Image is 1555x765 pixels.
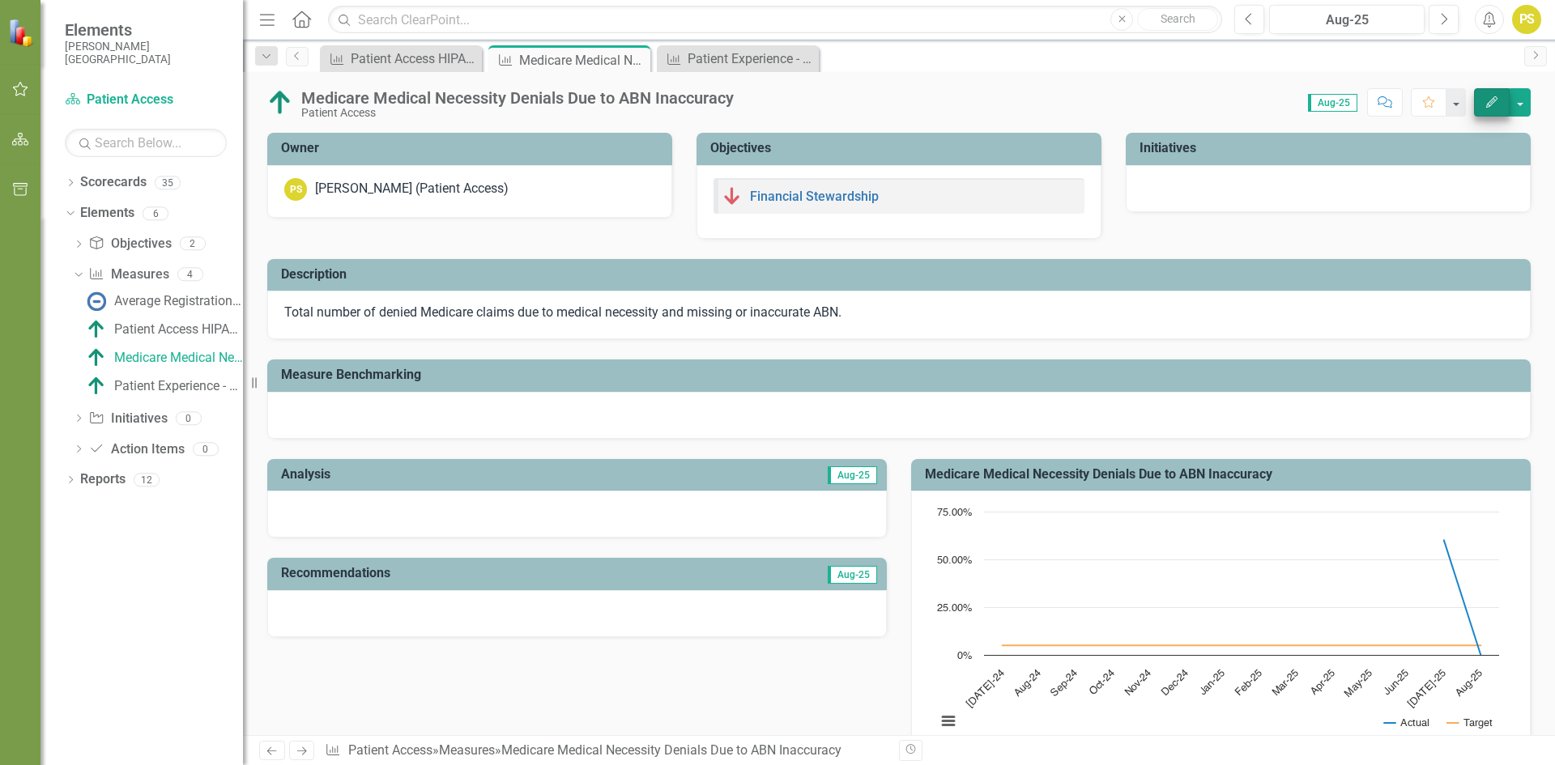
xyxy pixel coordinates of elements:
h3: Measure Benchmarking [281,368,1523,382]
text: Aug-24 [1012,668,1043,699]
div: 12 [134,473,160,487]
text: Oct-24 [1088,668,1117,697]
a: Measures [88,266,168,284]
text: 0% [957,651,972,661]
text: Feb-25 [1233,668,1263,698]
text: Dec-24 [1160,668,1190,698]
button: Aug-25 [1269,5,1425,34]
h3: Initiatives [1140,141,1523,155]
h3: Recommendations [281,566,688,580]
a: Patient Experience - Registration Staff Helpful [83,373,243,399]
text: [DATE]-24 [965,668,1007,710]
a: Scorecards [80,173,147,192]
input: Search ClearPoint... [328,6,1222,34]
div: Average Registration Time [114,294,243,308]
div: Medicare Medical Necessity Denials Due to ABN Inaccuracy [114,351,243,365]
div: 2 [180,237,206,251]
text: May-25 [1343,668,1374,699]
a: Action Items [88,440,184,459]
img: Above Target [87,348,106,368]
div: Medicare Medical Necessity Denials Due to ABN Inaccuracy [519,50,646,70]
button: PS [1512,5,1541,34]
a: Objectives [88,235,171,253]
text: Jun-25 [1382,668,1411,697]
text: Mar-25 [1271,668,1301,698]
div: Patient Access HIPAA Breaches [351,49,478,69]
div: 0 [176,411,202,425]
text: Sep-24 [1049,668,1080,699]
img: No Information [87,291,106,311]
svg: Interactive chart [928,504,1507,746]
span: Elements [65,20,227,40]
a: Medicare Medical Necessity Denials Due to ABN Inaccuracy [83,345,243,371]
div: Patient Experience - Registration Staff Helpful [114,379,243,393]
a: Initiatives [88,410,167,428]
span: Aug-25 [828,466,877,484]
a: Financial Stewardship [750,189,879,204]
div: Patient Experience - Registration Staff Helpful [688,49,815,69]
p: Total number of denied Medicare claims due to medical necessity and missing or inaccurate ABN. [284,304,1514,322]
small: [PERSON_NAME][GEOGRAPHIC_DATA] [65,40,227,66]
div: Aug-25 [1275,11,1419,30]
h3: Medicare Medical Necessity Denials Due to ABN Inaccuracy [925,467,1523,482]
a: Patient Access [348,742,432,758]
a: Reports [80,470,126,489]
span: Aug-25 [1308,94,1357,112]
text: 25.00% [937,603,972,614]
div: Chart. Highcharts interactive chart. [928,504,1514,746]
h3: Objectives [710,141,1093,155]
span: Aug-25 [828,566,877,584]
text: [DATE]-25 [1406,668,1448,710]
div: [PERSON_NAME] (Patient Access) [315,180,509,198]
a: Patient Experience - Registration Staff Helpful [661,49,815,69]
input: Search Below... [65,129,227,157]
button: Show Target [1447,716,1493,729]
span: Search [1161,12,1195,25]
a: Patient Access [65,91,227,109]
text: Aug-25 [1454,668,1485,699]
div: 35 [155,176,181,189]
a: Measures [439,742,495,758]
div: Patient Access [301,107,734,119]
text: Apr-25 [1308,668,1337,697]
div: Patient Access HIPAA Breaches [114,322,243,337]
div: 6 [143,206,168,220]
img: Above Target [267,90,293,116]
h3: Owner [281,141,664,155]
h3: Description [281,267,1523,282]
text: Nov-24 [1123,668,1153,698]
button: Show Actual [1384,716,1429,729]
img: ClearPoint Strategy [8,19,36,47]
a: Elements [80,204,134,223]
h3: Analysis [281,467,575,482]
div: Medicare Medical Necessity Denials Due to ABN Inaccuracy [301,89,734,107]
div: 0 [193,442,219,456]
a: Patient Access HIPAA Breaches [83,317,243,342]
a: Average Registration Time [83,288,243,314]
div: 4 [177,268,203,282]
img: Above Target [87,320,106,339]
div: Medicare Medical Necessity Denials Due to ABN Inaccuracy [501,742,841,758]
text: Jan-25 [1198,668,1227,697]
img: Above Target [87,376,106,396]
a: Patient Access HIPAA Breaches [324,49,478,69]
button: View chart menu, Chart [937,710,960,733]
div: » » [325,742,887,760]
text: 75.00% [937,508,972,518]
div: PS [284,178,307,201]
img: Below Plan [722,186,742,206]
button: Search [1137,8,1218,31]
text: 50.00% [937,555,972,566]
